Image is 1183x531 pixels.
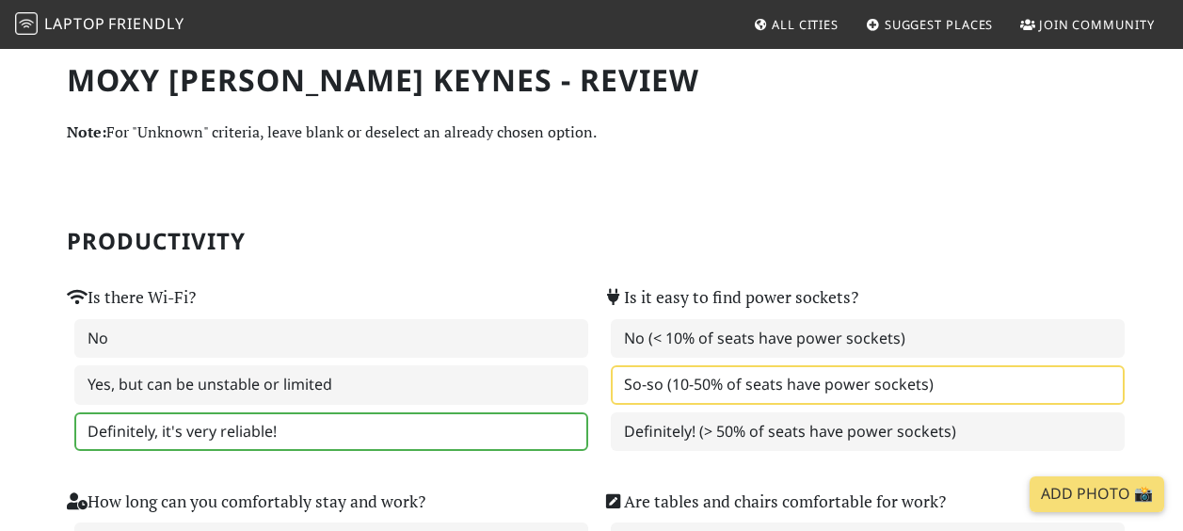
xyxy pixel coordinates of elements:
[745,8,846,41] a: All Cities
[611,412,1125,452] label: Definitely! (> 50% of seats have power sockets)
[1039,16,1155,33] span: Join Community
[858,8,1001,41] a: Suggest Places
[1013,8,1162,41] a: Join Community
[108,13,184,34] span: Friendly
[74,365,588,405] label: Yes, but can be unstable or limited
[74,319,588,359] label: No
[1030,476,1164,512] a: Add Photo 📸
[67,62,1117,98] h1: Moxy [PERSON_NAME] Keynes - Review
[772,16,839,33] span: All Cities
[885,16,994,33] span: Suggest Places
[67,489,425,515] label: How long can you comfortably stay and work?
[67,121,106,142] strong: Note:
[603,284,858,311] label: Is it easy to find power sockets?
[67,121,1117,145] p: For "Unknown" criteria, leave blank or deselect an already chosen option.
[74,412,588,452] label: Definitely, it's very reliable!
[15,12,38,35] img: LaptopFriendly
[603,489,946,515] label: Are tables and chairs comfortable for work?
[67,228,1117,255] h2: Productivity
[611,365,1125,405] label: So-so (10-50% of seats have power sockets)
[44,13,105,34] span: Laptop
[67,284,196,311] label: Is there Wi-Fi?
[15,8,184,41] a: LaptopFriendly LaptopFriendly
[611,319,1125,359] label: No (< 10% of seats have power sockets)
